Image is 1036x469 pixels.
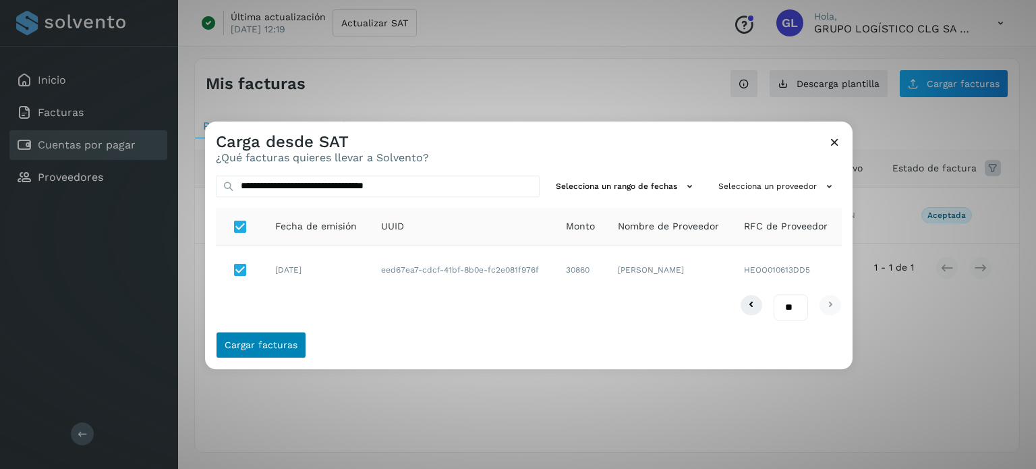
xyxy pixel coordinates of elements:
[555,246,607,295] td: 30860
[216,331,306,358] button: Cargar facturas
[744,220,828,234] span: RFC de Proveedor
[566,220,595,234] span: Monto
[225,340,297,350] span: Cargar facturas
[618,220,719,234] span: Nombre de Proveedor
[381,220,404,234] span: UUID
[713,175,842,198] button: Selecciona un proveedor
[550,175,702,198] button: Selecciona un rango de fechas
[607,246,733,295] td: [PERSON_NAME]
[370,246,555,295] td: eed67ea7-cdcf-41bf-8b0e-fc2e081f976f
[733,246,842,295] td: HEOO010613DD5
[264,246,370,295] td: [DATE]
[216,132,429,152] h3: Carga desde SAT
[216,152,429,165] p: ¿Qué facturas quieres llevar a Solvento?
[275,220,357,234] span: Fecha de emisión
